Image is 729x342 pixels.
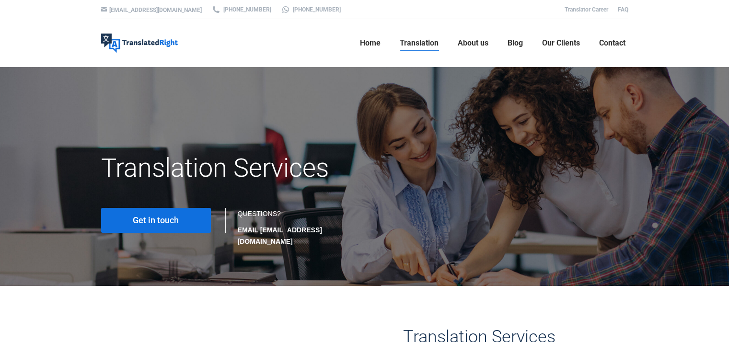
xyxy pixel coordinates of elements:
[565,6,608,13] a: Translator Career
[238,208,355,247] div: QUESTIONS?
[508,38,523,48] span: Blog
[542,38,580,48] span: Our Clients
[357,28,383,58] a: Home
[281,5,341,14] a: [PHONE_NUMBER]
[101,208,211,233] a: Get in touch
[238,226,322,245] strong: EMAIL [EMAIL_ADDRESS][DOMAIN_NAME]
[360,38,381,48] span: Home
[455,28,491,58] a: About us
[397,28,441,58] a: Translation
[400,38,439,48] span: Translation
[211,5,271,14] a: [PHONE_NUMBER]
[539,28,583,58] a: Our Clients
[596,28,628,58] a: Contact
[458,38,488,48] span: About us
[599,38,625,48] span: Contact
[101,34,178,53] img: Translated Right
[101,152,448,184] h1: Translation Services
[618,6,628,13] a: FAQ
[505,28,526,58] a: Blog
[133,216,179,225] span: Get in touch
[109,7,202,13] a: [EMAIL_ADDRESS][DOMAIN_NAME]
